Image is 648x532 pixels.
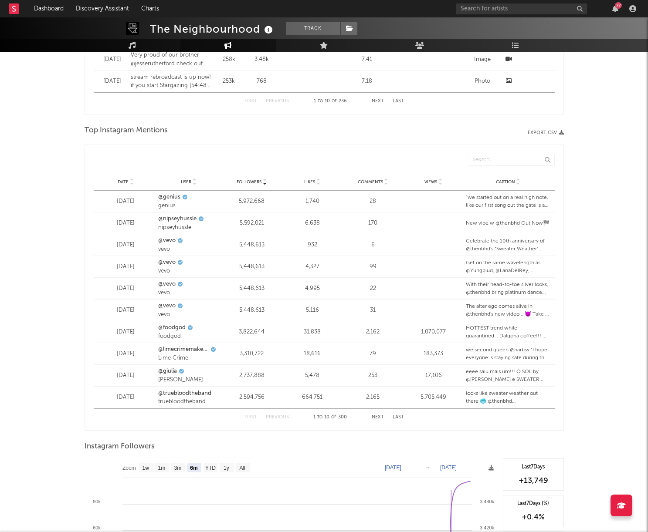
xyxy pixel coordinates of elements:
div: 3.48k [247,55,277,64]
a: @limecrimemakeup [158,345,209,354]
div: 6 [345,241,401,249]
text: 1y [224,465,229,471]
text: 1w [142,465,149,471]
div: vevo [158,289,219,297]
div: 5,705,449 [405,393,461,402]
span: Views [424,179,437,185]
button: Last [393,99,404,104]
div: we second queen @harbsy "I hope everyone is staying safe during this time, please make sure to wa... [466,346,550,362]
div: The alter ego comes alive in @thenbhd's new video... 😈 Take a ride on the wild side and watch "De... [466,303,550,318]
button: 77 [612,5,618,12]
div: [DATE] [98,263,154,271]
div: truebloodtheband [158,397,219,406]
div: 3,310,722 [224,350,280,358]
text: 90k [93,499,101,504]
a: @truebloodtheband [158,389,211,398]
span: Followers [237,179,261,185]
div: Lime Crime [158,354,219,363]
div: 99 [345,263,401,271]
span: Top Instagram Mentions [85,125,168,136]
div: genius [158,202,219,210]
div: [DATE] [98,371,154,380]
div: [DATE] [98,328,154,337]
div: The Neighbourhood [150,22,275,36]
a: @vevo [158,280,176,289]
span: User [181,179,191,185]
div: 7.41 [347,55,387,64]
input: Search... [468,154,555,166]
div: [DATE] [98,55,126,64]
div: 31,838 [284,328,340,337]
span: of [332,99,337,103]
button: Previous [266,99,289,104]
div: 1,070,077 [405,328,461,337]
div: 5,116 [284,306,340,315]
div: 3,822,644 [224,328,280,337]
a: @giulia [158,367,177,376]
input: Search for artists [456,3,587,14]
div: 768 [247,77,277,86]
div: 5,448,613 [224,306,280,315]
div: Last 7 Days [508,463,559,471]
div: 5,972,668 [224,197,280,206]
text: 3 420k [479,525,494,530]
button: Track [286,22,340,35]
div: 1 10 236 [306,96,354,107]
div: [DATE] [98,393,154,402]
text: [DATE] [440,465,457,471]
span: Likes [304,179,315,185]
div: [DATE] [98,284,154,293]
button: Next [372,99,384,104]
span: Instagram Followers [85,441,155,452]
div: 183,373 [405,350,461,358]
div: Celebrate the 10th anniversary of @thenbhd's "Sweater Weather" with our #Footnotes on the making ... [466,237,550,253]
div: 1 10 300 [306,412,354,423]
div: 22 [345,284,401,293]
div: 5,448,613 [224,241,280,249]
span: Comments [358,179,383,185]
text: 1m [158,465,165,471]
div: New vibe w @thenbhd Out Now🏁 [466,219,550,227]
div: [DATE] [98,219,154,228]
text: 3 480k [479,499,494,504]
div: [DATE] [98,197,154,206]
div: 18,616 [284,350,340,358]
div: Image [469,55,495,64]
div: "we started out on a real high note, like our first song out the gate is a giant song in the worl... [466,194,550,209]
div: 5,478 [284,371,340,380]
a: @vevo [158,258,176,267]
div: 4,327 [284,263,340,271]
button: Export CSV [528,130,564,135]
div: +13,749 [508,475,559,486]
div: Get on the same wavelength as @Yungblud, @LanaDelRey, @thenbhd, @MachineGunKelly, and so many mor... [466,259,550,275]
span: of [331,415,336,419]
div: 932 [284,241,340,249]
div: [DATE] [98,350,154,358]
a: @vevo [158,302,176,310]
div: 2,162 [345,328,401,337]
div: Photo [469,77,495,86]
text: 6m [190,465,197,471]
div: vevo [158,245,219,254]
div: foodgod [158,332,219,341]
div: vevo [158,310,219,319]
text: Zoom [122,465,136,471]
div: stream rebroadcast is up now! if you start Stargazing [54:48] at exactly 🪄 11:55pm tonight, the g... [131,73,211,90]
div: 5,448,613 [224,263,280,271]
div: +0.4 % [508,512,559,522]
text: 60k [93,525,101,530]
div: 664,751 [284,393,340,402]
div: [PERSON_NAME] [158,376,219,384]
div: 79 [345,350,401,358]
div: 5,592,021 [224,219,280,228]
div: Last 7 Days (%) [508,500,559,508]
a: @foodgod [158,323,186,332]
div: 7.18 [347,77,387,86]
div: 170 [345,219,401,228]
text: YTD [205,465,215,471]
text: 3m [174,465,181,471]
span: Caption [496,179,515,185]
div: 5,448,613 [224,284,280,293]
span: to [318,99,323,103]
div: 2,165 [345,393,401,402]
